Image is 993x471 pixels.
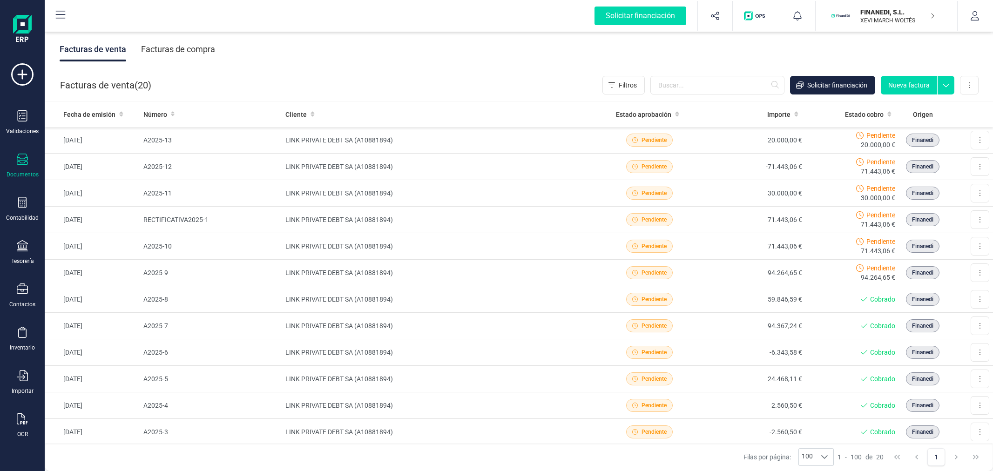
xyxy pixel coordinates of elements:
[870,321,895,330] span: Cobrado
[282,154,597,180] td: LINK PRIVATE DEBT SA (A10881894)
[888,448,906,466] button: First Page
[866,237,895,246] span: Pendiente
[870,295,895,304] span: Cobrado
[912,295,933,303] span: Finanedi
[912,189,933,197] span: Finanedi
[13,15,32,45] img: Logo Finanedi
[9,301,35,308] div: Contactos
[702,154,806,180] td: -71.443,06 €
[140,154,282,180] td: A2025-12
[866,263,895,273] span: Pendiente
[140,339,282,366] td: A2025-6
[642,215,667,224] span: Pendiente
[702,419,806,445] td: -2.560,50 €
[912,401,933,410] span: Finanedi
[45,233,140,260] td: [DATE]
[702,180,806,207] td: 30.000,00 €
[913,110,933,119] span: Origen
[861,246,895,256] span: 71.443,06 €
[927,448,945,466] button: Page 1
[876,452,884,462] span: 20
[860,17,935,24] p: XEVI MARCH WOLTÉS
[45,392,140,419] td: [DATE]
[282,419,597,445] td: LINK PRIVATE DEBT SA (A10881894)
[743,448,834,466] div: Filas por página:
[60,76,151,94] div: Facturas de venta ( )
[6,214,39,222] div: Contabilidad
[967,448,985,466] button: Last Page
[45,260,140,286] td: [DATE]
[702,366,806,392] td: 24.468,11 €
[851,452,862,462] span: 100
[861,193,895,202] span: 30.000,00 €
[861,167,895,176] span: 71.443,06 €
[642,401,667,410] span: Pendiente
[642,162,667,171] span: Pendiente
[912,242,933,250] span: Finanedi
[912,375,933,383] span: Finanedi
[807,81,867,90] span: Solicitar financiación
[831,6,851,26] img: FI
[870,401,895,410] span: Cobrado
[45,154,140,180] td: [DATE]
[870,427,895,437] span: Cobrado
[282,260,597,286] td: LINK PRIVATE DEBT SA (A10881894)
[827,1,946,31] button: FIFINANEDI, S.L.XEVI MARCH WOLTÉS
[881,76,937,94] button: Nueva factura
[282,207,597,233] td: LINK PRIVATE DEBT SA (A10881894)
[140,260,282,286] td: A2025-9
[140,286,282,313] td: A2025-8
[140,127,282,154] td: A2025-13
[838,452,884,462] div: -
[702,286,806,313] td: 59.846,59 €
[642,189,667,197] span: Pendiente
[7,171,39,178] div: Documentos
[912,348,933,357] span: Finanedi
[912,322,933,330] span: Finanedi
[45,180,140,207] td: [DATE]
[140,233,282,260] td: A2025-10
[45,419,140,445] td: [DATE]
[947,448,965,466] button: Next Page
[702,233,806,260] td: 71.443,06 €
[282,127,597,154] td: LINK PRIVATE DEBT SA (A10881894)
[282,339,597,366] td: LINK PRIVATE DEBT SA (A10881894)
[908,448,925,466] button: Previous Page
[45,207,140,233] td: [DATE]
[138,79,148,92] span: 20
[140,419,282,445] td: A2025-3
[45,339,140,366] td: [DATE]
[642,375,667,383] span: Pendiente
[642,428,667,436] span: Pendiente
[11,257,34,265] div: Tesorería
[838,452,841,462] span: 1
[60,37,126,61] div: Facturas de venta
[650,76,784,94] input: Buscar...
[738,1,774,31] button: Logo de OPS
[282,313,597,339] td: LINK PRIVATE DEBT SA (A10881894)
[860,7,935,17] p: FINANEDI, S.L.
[10,344,35,351] div: Inventario
[861,220,895,229] span: 71.443,06 €
[45,313,140,339] td: [DATE]
[285,110,307,119] span: Cliente
[642,136,667,144] span: Pendiente
[143,110,167,119] span: Número
[642,295,667,303] span: Pendiente
[282,366,597,392] td: LINK PRIVATE DEBT SA (A10881894)
[861,140,895,149] span: 20.000,00 €
[912,162,933,171] span: Finanedi
[282,392,597,419] td: LINK PRIVATE DEBT SA (A10881894)
[866,210,895,220] span: Pendiente
[140,180,282,207] td: A2025-11
[282,233,597,260] td: LINK PRIVATE DEBT SA (A10881894)
[912,428,933,436] span: Finanedi
[861,273,895,282] span: 94.264,65 €
[594,7,686,25] div: Solicitar financiación
[45,286,140,313] td: [DATE]
[140,392,282,419] td: A2025-4
[642,269,667,277] span: Pendiente
[17,431,28,438] div: OCR
[845,110,884,119] span: Estado cobro
[642,322,667,330] span: Pendiente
